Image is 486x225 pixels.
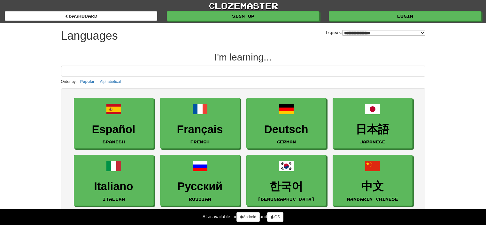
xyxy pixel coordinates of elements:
small: German [277,140,296,144]
a: РусскийRussian [160,155,240,206]
small: Italian [103,197,125,201]
h3: Español [77,123,150,136]
a: Android [236,212,259,222]
small: Mandarin Chinese [347,197,398,201]
a: Sign up [167,11,319,21]
label: I speak: [326,29,425,36]
button: Popular [78,78,96,85]
h3: Italiano [77,180,150,193]
a: DeutschGerman [246,98,326,149]
h2: I'm learning... [61,52,425,62]
a: dashboard [5,11,157,21]
h3: 한국어 [250,180,323,193]
h3: Français [164,123,236,136]
a: Login [329,11,481,21]
a: 日本語Japanese [333,98,413,149]
h3: Русский [164,180,236,193]
a: ItalianoItalian [74,155,154,206]
button: Alphabetical [98,78,123,85]
a: EspañolSpanish [74,98,154,149]
a: iOS [267,212,283,222]
h1: Languages [61,29,118,42]
h3: 日本語 [336,123,409,136]
small: Order by: [61,79,77,84]
small: Russian [189,197,211,201]
small: [DEMOGRAPHIC_DATA] [258,197,315,201]
small: Spanish [103,140,125,144]
a: 中文Mandarin Chinese [333,155,413,206]
small: Japanese [360,140,385,144]
small: French [190,140,210,144]
a: 한국어[DEMOGRAPHIC_DATA] [246,155,326,206]
h3: 中文 [336,180,409,193]
h3: Deutsch [250,123,323,136]
a: FrançaisFrench [160,98,240,149]
select: I speak: [343,30,425,36]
